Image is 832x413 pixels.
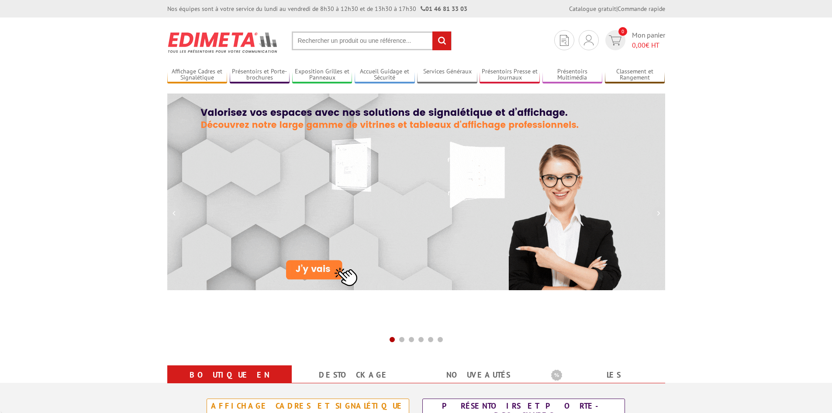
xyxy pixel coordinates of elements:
[632,30,665,50] span: Mon panier
[230,68,290,82] a: Présentoirs et Porte-brochures
[618,5,665,13] a: Commande rapide
[605,68,665,82] a: Classement et Rangement
[603,30,665,50] a: devis rapide 0 Mon panier 0,00€ HT
[209,401,407,411] div: Affichage Cadres et Signalétique
[178,367,281,399] a: Boutique en ligne
[542,68,603,82] a: Présentoirs Multimédia
[302,367,406,383] a: Destockage
[584,35,594,45] img: devis rapide
[618,27,627,36] span: 0
[560,35,569,46] img: devis rapide
[292,31,452,50] input: Rechercher un produit ou une référence...
[480,68,540,82] a: Présentoirs Presse et Journaux
[609,35,621,45] img: devis rapide
[167,4,467,13] div: Nos équipes sont à votre service du lundi au vendredi de 8h30 à 12h30 et de 13h30 à 17h30
[427,367,530,383] a: nouveautés
[167,68,228,82] a: Affichage Cadres et Signalétique
[551,367,655,399] a: Les promotions
[417,68,477,82] a: Services Généraux
[421,5,467,13] strong: 01 46 81 33 03
[432,31,451,50] input: rechercher
[355,68,415,82] a: Accueil Guidage et Sécurité
[569,4,665,13] div: |
[632,40,665,50] span: € HT
[632,41,646,49] span: 0,00
[292,68,352,82] a: Exposition Grilles et Panneaux
[167,26,279,59] img: Présentoir, panneau, stand - Edimeta - PLV, affichage, mobilier bureau, entreprise
[551,367,660,385] b: Les promotions
[569,5,616,13] a: Catalogue gratuit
